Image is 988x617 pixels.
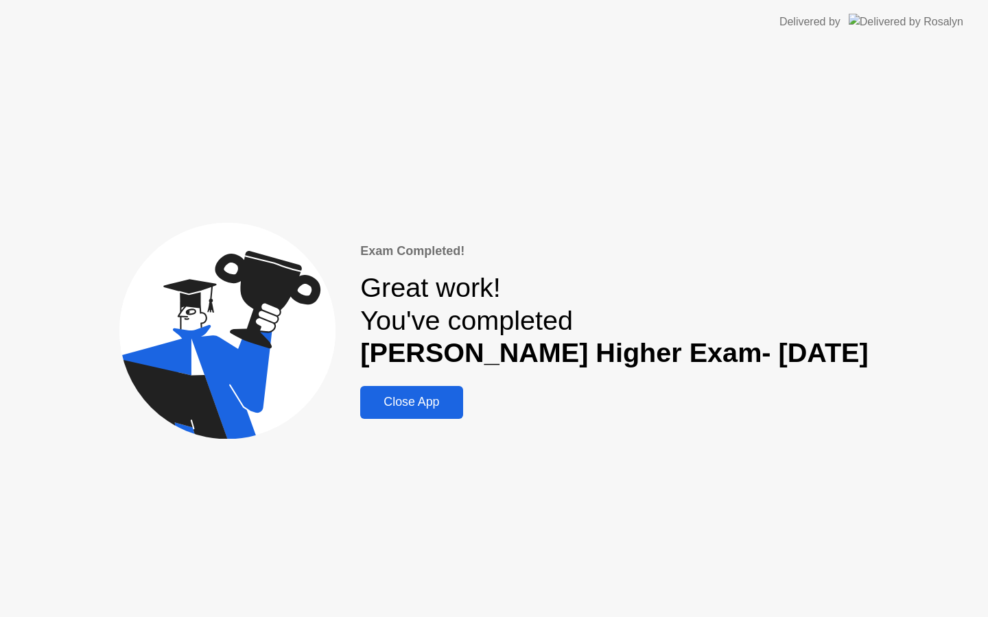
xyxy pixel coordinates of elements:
[364,395,458,409] div: Close App
[360,386,462,419] button: Close App
[849,14,963,29] img: Delivered by Rosalyn
[360,337,868,367] b: [PERSON_NAME] Higher Exam- [DATE]
[360,271,868,370] div: Great work! You've completed
[360,242,868,261] div: Exam Completed!
[779,14,840,30] div: Delivered by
